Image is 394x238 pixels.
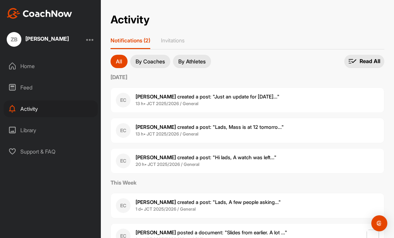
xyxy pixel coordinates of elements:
p: By Coaches [136,59,165,64]
div: EC [116,93,131,107]
button: All [111,55,128,68]
div: EC [116,198,131,213]
p: Notifications (2) [111,37,150,44]
b: 13 h • JCT 2025/2026 / General [136,101,198,106]
div: Activity [4,100,98,117]
b: [PERSON_NAME] [136,93,176,100]
b: 13 h • JCT 2025/2026 / General [136,131,198,137]
div: Support & FAQ [4,143,98,160]
b: [PERSON_NAME] [136,154,176,161]
p: All [116,59,122,64]
div: Open Intercom Messenger [371,215,387,231]
span: created a post : "Hi lads, A watch was left..." [136,154,276,161]
img: CoachNow [7,8,72,19]
h2: Activity [111,13,150,26]
p: Read All [360,58,380,65]
p: Invitations [161,37,185,44]
span: posted a document : " Slides from earlier. A lot ... " [136,229,287,236]
b: [PERSON_NAME] [136,124,176,130]
div: Library [4,122,98,139]
div: [PERSON_NAME] [25,36,69,41]
b: [PERSON_NAME] [136,199,176,205]
b: 20 h • JCT 2025/2026 / General [136,162,199,167]
span: created a post : "Just an update for [DATE]..." [136,93,279,100]
div: Feed [4,79,98,96]
p: By Athletes [178,59,206,64]
b: 1 d • JCT 2025/2026 / General [136,206,196,212]
button: By Coaches [130,55,170,68]
div: ZB [7,32,21,47]
div: EC [116,154,131,168]
span: created a post : "Lads, A few people asking..." [136,199,281,205]
b: [PERSON_NAME] [136,229,176,236]
button: By Athletes [173,55,211,68]
label: [DATE] [111,73,384,81]
div: Home [4,58,98,74]
div: EC [116,123,131,138]
span: created a post : "Lads, Mass is at 12 tomorro..." [136,124,284,130]
label: This Week [111,179,384,187]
